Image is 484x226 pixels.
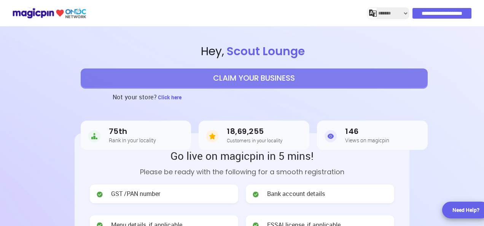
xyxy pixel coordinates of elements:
button: CLAIM YOUR BUSINESS [81,68,428,88]
h3: 18,69,255 [227,127,282,136]
span: Click here [158,94,181,101]
span: Scout Lounge [224,43,307,59]
span: GST /PAN number [111,189,160,198]
h5: Views on magicpin [345,137,389,143]
img: Rank [88,129,100,144]
img: j2MGCQAAAABJRU5ErkJggg== [369,10,377,17]
img: Views [325,129,337,144]
h3: 75th [109,127,156,136]
h2: Go live on magicpin in 5 mins! [90,148,394,163]
h5: Customers in your locality [227,138,282,143]
img: Customers [206,129,218,144]
img: check [252,191,260,198]
img: check [96,191,103,198]
h3: 146 [345,127,389,136]
div: Need Help? [452,206,479,214]
h5: Rank in your locality [109,137,156,143]
p: Please be ready with the following for a smooth registration [90,167,394,177]
span: Bank account details [267,189,325,198]
img: ondc-logo-new-small.8a59708e.svg [12,6,86,20]
span: Hey , [24,43,484,60]
h3: Not your store? [113,88,157,107]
